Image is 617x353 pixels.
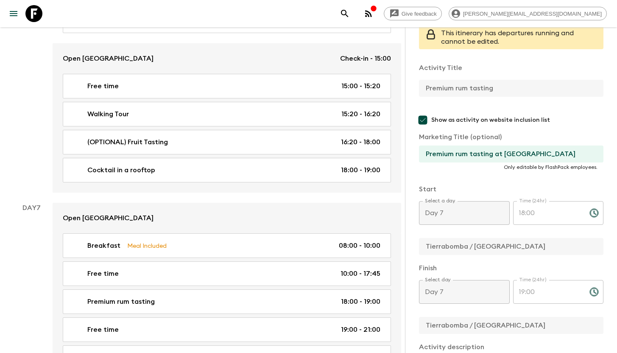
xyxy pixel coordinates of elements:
[87,241,120,251] p: Breakfast
[519,197,547,205] label: Time (24hr)
[87,297,155,307] p: Premium rum tasting
[5,5,22,22] button: menu
[341,109,380,119] p: 15:20 - 16:20
[449,7,607,20] div: [PERSON_NAME][EMAIL_ADDRESS][DOMAIN_NAME]
[63,289,391,314] a: Premium rum tasting18:00 - 19:00
[87,269,119,279] p: Free time
[419,342,603,352] p: Activity description
[425,276,451,283] label: Select day
[339,241,380,251] p: 08:00 - 10:00
[87,165,155,175] p: Cocktail in a rooftop
[63,233,391,258] a: BreakfastMeal Included08:00 - 10:00
[419,184,603,194] p: Start
[53,43,401,74] a: Open [GEOGRAPHIC_DATA]Check-in - 15:00
[341,165,380,175] p: 18:00 - 19:00
[63,158,391,182] a: Cocktail in a rooftop18:00 - 19:00
[341,81,380,91] p: 15:00 - 15:20
[419,263,603,273] p: Finish
[513,280,583,304] input: hh:mm
[10,203,53,213] p: Day 7
[397,11,441,17] span: Give feedback
[63,102,391,126] a: Walking Tour15:20 - 16:20
[425,197,455,205] label: Select a day
[341,297,380,307] p: 18:00 - 19:00
[63,74,391,98] a: Free time15:00 - 15:20
[384,7,442,20] a: Give feedback
[53,203,401,233] a: Open [GEOGRAPHIC_DATA]
[341,137,380,147] p: 16:20 - 18:00
[519,276,547,283] label: Time (24hr)
[419,132,603,142] p: Marketing Title (optional)
[419,63,603,73] p: Activity Title
[425,164,597,171] p: Only editable by FlashPack employees.
[336,5,353,22] button: search adventures
[441,30,574,45] span: This itinerary has departures running and cannot be edited.
[87,325,119,335] p: Free time
[340,53,391,64] p: Check-in - 15:00
[63,317,391,342] a: Free time19:00 - 21:00
[63,213,154,223] p: Open [GEOGRAPHIC_DATA]
[341,325,380,335] p: 19:00 - 21:00
[63,261,391,286] a: Free time10:00 - 17:45
[87,109,129,119] p: Walking Tour
[431,116,550,124] span: Show as activity on website inclusion list
[87,137,168,147] p: (OPTIONAL) Fruit Tasting
[341,269,380,279] p: 10:00 - 17:45
[127,241,167,250] p: Meal Included
[419,146,597,162] input: If necessary, use this field to override activity title
[513,201,583,225] input: hh:mm
[458,11,606,17] span: [PERSON_NAME][EMAIL_ADDRESS][DOMAIN_NAME]
[63,130,391,154] a: (OPTIONAL) Fruit Tasting16:20 - 18:00
[63,53,154,64] p: Open [GEOGRAPHIC_DATA]
[87,81,119,91] p: Free time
